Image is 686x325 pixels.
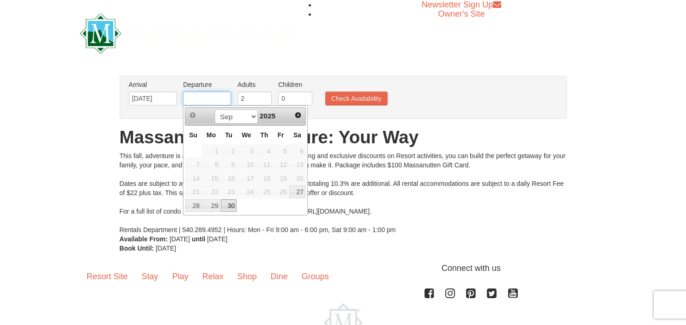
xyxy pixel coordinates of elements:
[80,21,291,43] a: Massanutten Resort
[237,144,256,158] td: unAvailable
[120,128,567,147] h1: Massanutten Fallventure: Your Way
[185,172,201,185] span: 14
[189,131,197,139] span: Sunday
[80,13,291,54] img: Massanutten Resort Logo
[185,185,201,198] span: 21
[231,262,264,291] a: Shop
[202,144,220,158] td: unAvailable
[120,245,154,252] strong: Book Until:
[120,151,567,234] div: This fall, adventure is all yours at Massanutten! With 15% off lodging and exclusive discounts on...
[192,235,206,243] strong: until
[202,185,220,198] span: 22
[289,158,305,172] td: available
[202,172,220,185] span: 15
[80,262,135,291] a: Resort Site
[289,144,305,158] td: unAvailable
[256,158,272,171] span: 11
[273,144,289,158] td: unAvailable
[185,158,202,172] td: unAvailable
[165,262,195,291] a: Play
[170,235,190,243] span: [DATE]
[221,172,237,185] span: 16
[185,158,201,171] span: 7
[273,185,289,198] span: 26
[207,235,227,243] span: [DATE]
[256,145,272,158] span: 4
[202,158,220,172] td: unAvailable
[289,172,305,185] td: available
[438,9,485,18] a: Owner's Site
[256,158,273,172] td: unAvailable
[202,199,220,213] td: available
[183,80,231,89] label: Departure
[325,92,388,105] button: Check Availability
[273,158,289,171] span: 12
[185,199,202,213] td: available
[237,185,256,199] td: available
[220,144,237,158] td: unAvailable
[237,158,255,171] span: 10
[291,109,304,122] a: Next
[185,172,202,185] td: available
[237,145,255,158] span: 3
[237,158,256,172] td: unAvailable
[185,185,202,199] td: available
[289,145,305,158] span: 6
[221,145,237,158] span: 2
[135,262,165,291] a: Stay
[202,199,220,212] a: 29
[220,158,237,172] td: unAvailable
[220,185,237,199] td: available
[256,172,273,185] td: available
[220,172,237,185] td: available
[260,112,275,120] span: 2025
[189,111,196,119] span: Prev
[225,131,232,139] span: Tuesday
[202,172,220,185] td: available
[156,245,176,252] span: [DATE]
[273,172,289,185] td: available
[202,185,220,199] td: available
[256,185,272,198] span: 25
[195,262,231,291] a: Relax
[120,235,168,243] strong: Available From:
[237,80,272,89] label: Adults
[202,158,220,171] span: 8
[237,172,255,185] span: 17
[273,185,289,199] td: available
[278,131,284,139] span: Friday
[256,144,273,158] td: unAvailable
[185,199,201,212] a: 28
[289,172,305,185] span: 20
[221,185,237,198] span: 23
[256,172,272,185] span: 18
[293,131,301,139] span: Saturday
[221,158,237,171] span: 9
[264,262,295,291] a: Dine
[289,185,305,199] td: available
[260,131,268,139] span: Thursday
[202,145,220,158] span: 1
[256,185,273,199] td: available
[220,199,237,213] td: available
[237,185,255,198] span: 24
[289,158,305,171] span: 13
[237,172,256,185] td: available
[186,109,199,122] a: Prev
[289,185,305,198] a: 27
[294,111,302,119] span: Next
[273,158,289,172] td: unAvailable
[295,262,336,291] a: Groups
[273,145,289,158] span: 5
[129,80,177,89] label: Arrival
[221,199,237,212] a: 30
[242,131,251,139] span: Wednesday
[278,80,312,89] label: Children
[273,172,289,185] span: 19
[206,131,216,139] span: Monday
[80,262,607,275] p: Connect with us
